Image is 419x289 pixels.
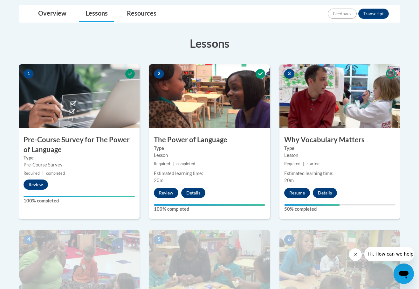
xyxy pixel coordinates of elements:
label: Type [284,145,395,152]
button: Transcript [358,9,389,19]
iframe: Button to launch messaging window [394,264,414,284]
button: Feedback [328,9,357,19]
label: 50% completed [284,206,395,213]
button: Review [24,180,48,190]
label: Type [154,145,265,152]
div: Lesson [284,152,395,159]
h3: Why Vocabulary Matters [279,135,400,145]
span: Required [284,161,300,166]
h3: Pre-Course Survey for The Power of Language [19,135,140,155]
span: | [42,171,44,176]
div: Pre-Course Survey [24,161,135,168]
div: Estimated learning time: [154,170,265,177]
label: 100% completed [24,197,135,204]
button: Details [313,188,337,198]
div: Your progress [284,204,340,206]
button: Resume [284,188,310,198]
span: | [303,161,304,166]
div: Your progress [154,204,265,206]
a: Lessons [79,5,114,22]
span: 2 [154,69,164,79]
iframe: Message from company [364,247,414,261]
span: 20m [284,178,294,183]
a: Overview [32,5,73,22]
div: Estimated learning time: [284,170,395,177]
h3: Lessons [19,35,400,51]
span: 20m [154,178,163,183]
iframe: Close message [349,248,362,261]
span: 1 [24,69,34,79]
span: completed [46,171,65,176]
span: Hi. How can we help? [4,4,52,10]
img: Course Image [19,64,140,128]
span: Required [24,171,40,176]
img: Course Image [149,64,270,128]
span: Required [154,161,170,166]
label: 100% completed [154,206,265,213]
div: Your progress [24,196,135,197]
span: 4 [24,235,34,244]
span: 3 [284,69,294,79]
span: completed [176,161,195,166]
span: started [307,161,319,166]
img: Course Image [279,64,400,128]
span: 6 [284,235,294,244]
span: | [173,161,174,166]
label: Type [24,154,135,161]
a: Resources [120,5,163,22]
h3: The Power of Language [149,135,270,145]
button: Details [181,188,205,198]
button: Review [154,188,178,198]
span: 5 [154,235,164,244]
div: Lesson [154,152,265,159]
